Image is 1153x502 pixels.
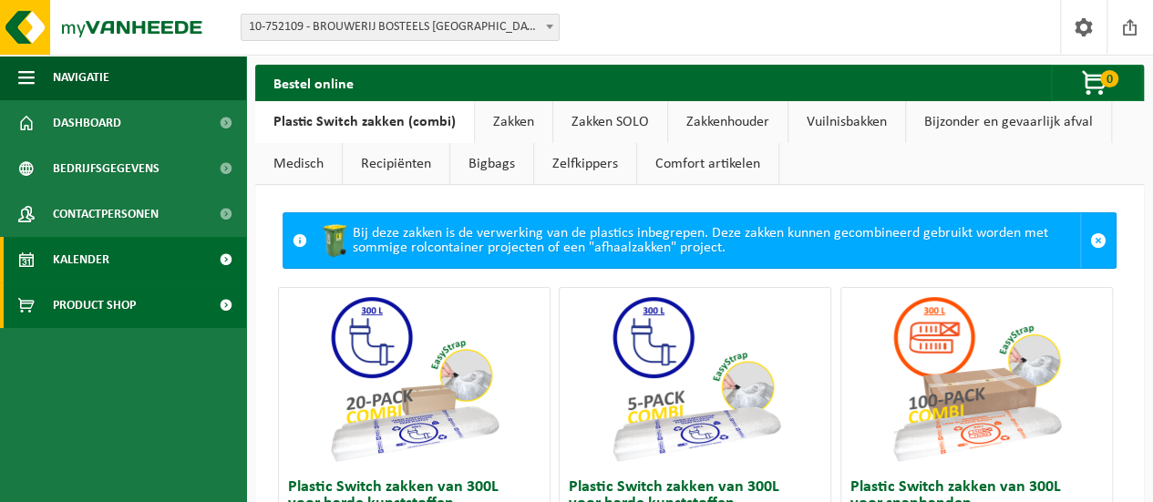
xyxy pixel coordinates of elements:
span: Bedrijfsgegevens [53,146,160,191]
a: Medisch [255,143,342,185]
a: Bijzonder en gevaarlijk afval [906,101,1111,143]
a: Plastic Switch zakken (combi) [255,101,474,143]
img: 01-999949 [604,288,787,470]
span: 0 [1100,70,1118,87]
a: Zelfkippers [534,143,636,185]
h2: Bestel online [255,65,372,100]
img: 01-999954 [885,288,1067,470]
a: Comfort artikelen [637,143,778,185]
a: Bigbags [450,143,533,185]
a: Zakken [475,101,552,143]
span: Contactpersonen [53,191,159,237]
img: WB-0240-HPE-GN-50.png [316,222,353,259]
a: Zakken SOLO [553,101,667,143]
img: 01-999950 [323,288,505,470]
a: Recipiënten [343,143,449,185]
span: 10-752109 - BROUWERIJ BOSTEELS NV - BUGGENHOUT [242,15,559,40]
span: Product Shop [53,282,136,328]
span: Navigatie [53,55,109,100]
a: Zakkenhouder [668,101,788,143]
span: Dashboard [53,100,121,146]
a: Vuilnisbakken [788,101,905,143]
a: Sluit melding [1080,213,1116,268]
button: 0 [1051,65,1142,101]
div: Bij deze zakken is de verwerking van de plastics inbegrepen. Deze zakken kunnen gecombineerd gebr... [316,213,1080,268]
span: Kalender [53,237,109,282]
span: 10-752109 - BROUWERIJ BOSTEELS NV - BUGGENHOUT [241,14,560,41]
